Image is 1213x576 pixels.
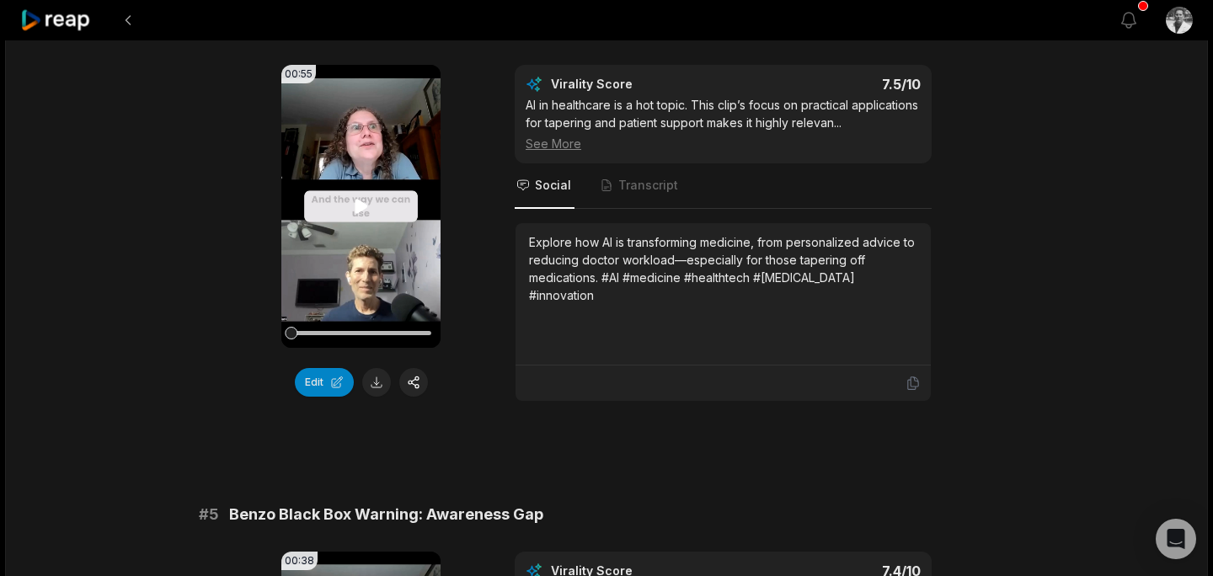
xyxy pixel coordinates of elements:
button: Edit [295,368,354,397]
span: Benzo Black Box Warning: Awareness Gap [229,503,543,526]
div: Virality Score [551,76,732,93]
span: Transcript [618,177,678,194]
span: Social [535,177,571,194]
div: 7.5 /10 [740,76,922,93]
div: Open Intercom Messenger [1156,519,1196,559]
div: AI in healthcare is a hot topic. This clip’s focus on practical applications for tapering and pat... [526,96,921,152]
div: Explore how AI is transforming medicine, from personalized advice to reducing doctor workload—esp... [529,233,917,304]
span: # 5 [199,503,219,526]
video: Your browser does not support mp4 format. [281,65,441,348]
nav: Tabs [515,163,932,209]
div: See More [526,135,921,152]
